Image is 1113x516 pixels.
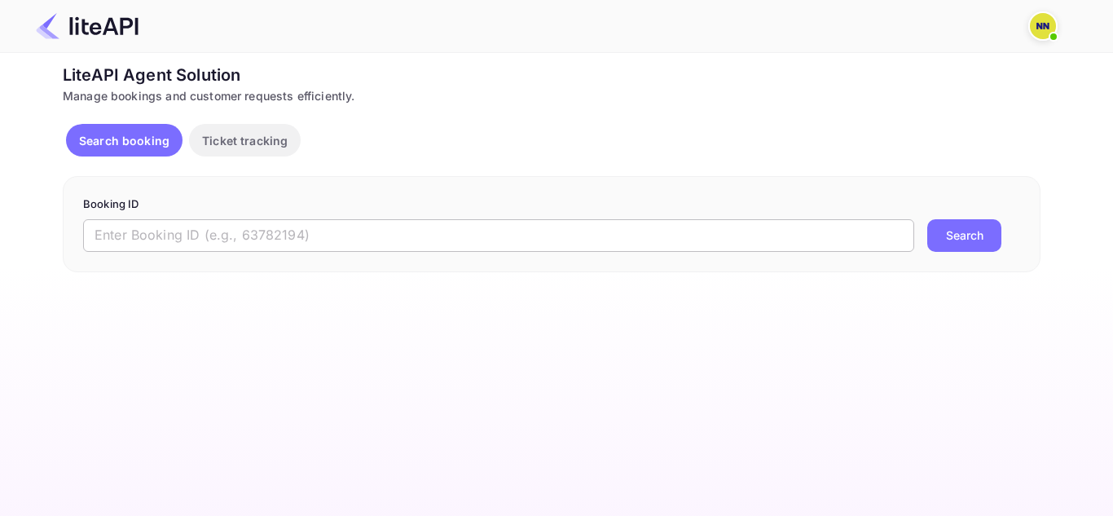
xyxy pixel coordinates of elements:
[1030,13,1056,39] img: N/A N/A
[927,219,1001,252] button: Search
[83,196,1020,213] p: Booking ID
[63,87,1040,104] div: Manage bookings and customer requests efficiently.
[63,63,1040,87] div: LiteAPI Agent Solution
[83,219,914,252] input: Enter Booking ID (e.g., 63782194)
[36,13,139,39] img: LiteAPI Logo
[202,132,288,149] p: Ticket tracking
[79,132,169,149] p: Search booking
